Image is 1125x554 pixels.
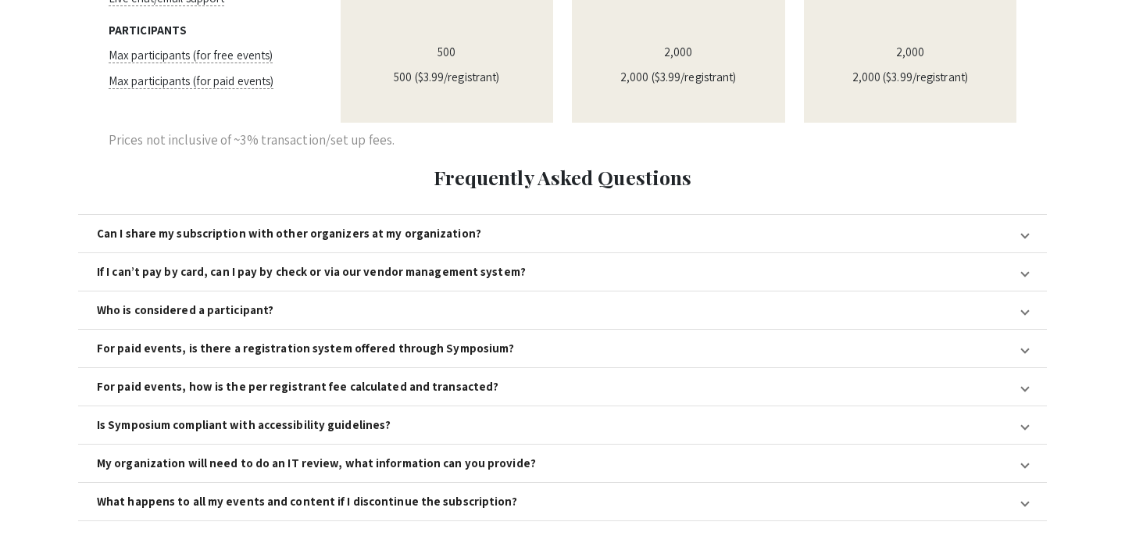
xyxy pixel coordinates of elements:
[78,253,1047,291] mat-expansion-panel-header: If I can’t pay by card, can I pay by check or via our vendor management system?
[97,418,391,432] div: Is Symposium compliant with accessibility guidelines?
[97,341,514,356] div: For paid events, is there a registration system offered through Symposium?
[78,406,1047,444] mat-expansion-panel-header: Is Symposium compliant with accessibility guidelines?
[78,215,1047,252] mat-expansion-panel-header: Can I share my subscription with other organizers at my organization?
[562,40,795,65] td: 2,000
[562,65,795,90] td: 2,000 ($3.99/registrant)
[795,65,1027,90] td: 2,000 ($3.99/registrant)
[97,303,273,317] div: Who is considered a participant?
[97,380,498,394] div: For paid events, how is the per registrant fee calculated and transacted?
[795,40,1027,65] td: 2,000
[90,166,1035,189] h3: Frequently Asked Questions
[12,484,66,542] iframe: Chat
[109,130,395,151] p: Prices not inclusive of ~3% transaction/set up fees.
[78,368,1047,406] mat-expansion-panel-header: For paid events, how is the per registrant fee calculated and transacted?
[109,73,273,89] span: Max participants (for paid events)
[78,483,1047,520] mat-expansion-panel-header: What happens to all my events and content if I discontinue the subscription?
[331,65,563,90] td: 500 ($3.99/registrant)
[331,40,563,65] td: 500
[109,23,187,38] span: participants
[97,227,481,241] div: Can I share my subscription with other organizers at my organization?
[97,456,536,470] div: My organization will need to do an IT review, what information can you provide?
[78,330,1047,367] mat-expansion-panel-header: For paid events, is there a registration system offered through Symposium?
[78,445,1047,482] mat-expansion-panel-header: My organization will need to do an IT review, what information can you provide?
[97,265,526,279] div: If I can’t pay by card, can I pay by check or via our vendor management system?
[78,291,1047,329] mat-expansion-panel-header: Who is considered a participant?
[97,495,518,509] div: What happens to all my events and content if I discontinue the subscription?
[109,48,273,63] span: Max participants (for free events)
